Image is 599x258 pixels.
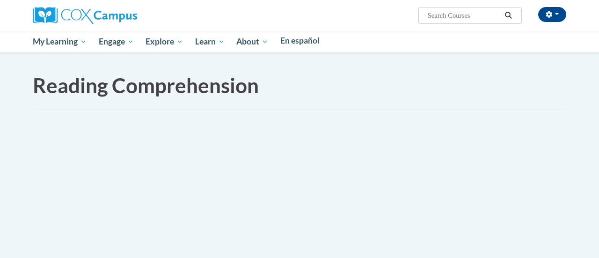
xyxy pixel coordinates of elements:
span: About [236,36,268,47]
span: En español [280,36,320,45]
button: Account Settings [538,7,566,22]
a: Cox Campus [33,11,137,19]
span: Reading Comprehension [33,73,259,97]
a: Engage [93,31,140,52]
img: Cox Campus [33,7,137,24]
i:  [504,12,513,19]
span: My Learning [33,36,87,47]
a: En español [274,31,326,51]
a: Learn [189,31,231,52]
a: My Learning [27,31,93,52]
input: Search Courses [427,10,502,21]
span: Explore [146,36,183,47]
span: Learn [195,36,225,47]
a: Explore [139,31,189,52]
button: Search [502,10,516,21]
div: Main menu [26,31,573,52]
a: About [231,31,275,52]
span: Engage [99,36,134,47]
